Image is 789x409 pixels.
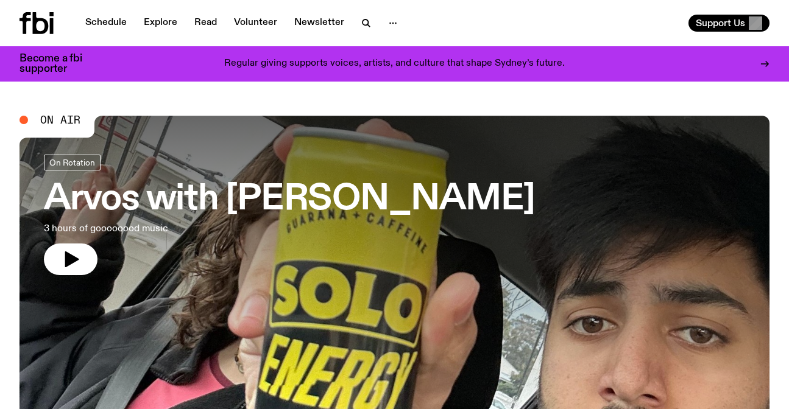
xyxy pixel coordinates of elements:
p: 3 hours of goooooood music [44,222,356,236]
a: Explore [136,15,185,32]
span: Support Us [696,18,745,29]
a: Arvos with [PERSON_NAME]3 hours of goooooood music [44,155,535,275]
a: Volunteer [227,15,285,32]
a: Schedule [78,15,134,32]
a: Read [187,15,224,32]
span: On Air [40,114,80,125]
button: Support Us [688,15,770,32]
span: On Rotation [49,158,95,167]
a: Newsletter [287,15,352,32]
h3: Become a fbi supporter [19,54,97,74]
h3: Arvos with [PERSON_NAME] [44,183,535,217]
a: On Rotation [44,155,101,170]
p: Regular giving supports voices, artists, and culture that shape Sydney’s future. [224,58,565,69]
